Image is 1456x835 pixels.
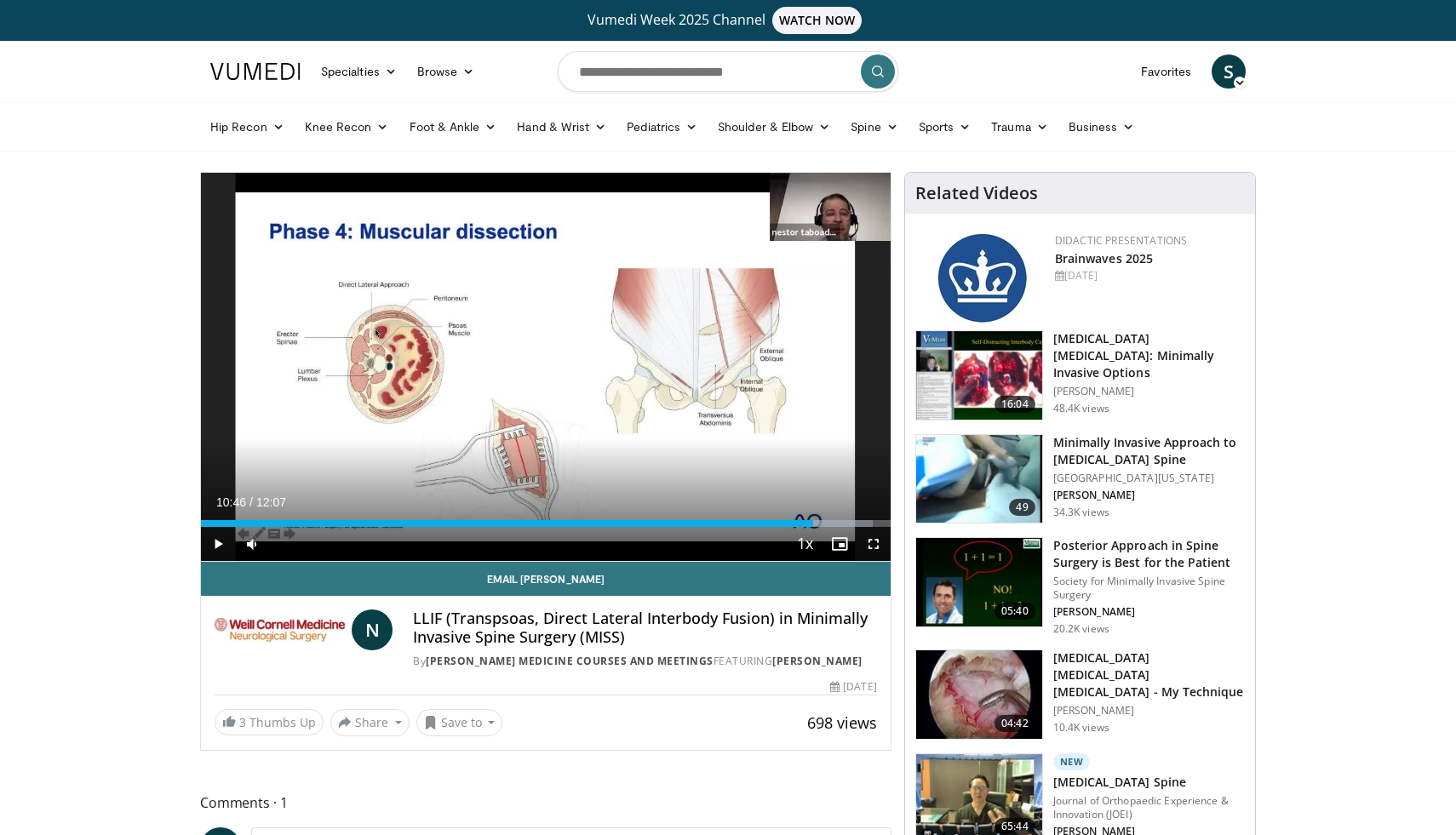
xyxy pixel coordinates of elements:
[995,603,1035,620] span: 05:40
[311,54,407,89] a: Specialties
[915,649,1245,740] a: 04:42 [MEDICAL_DATA] [MEDICAL_DATA] [MEDICAL_DATA] - My Technique [PERSON_NAME] 10.4K views
[558,51,898,92] input: Search topics, interventions
[1009,499,1035,516] span: 49
[1053,472,1245,485] p: [GEOGRAPHIC_DATA][US_STATE]
[995,396,1035,413] span: 16:04
[1053,774,1245,791] h3: [MEDICAL_DATA] Spine
[1053,721,1109,735] p: 10.4K views
[937,233,1027,323] img: 24fc6d06-05ab-49be-9020-6cb578b60684.png.150x105_q85_autocrop_double_scale_upscale_version-0.2.jpg
[1055,233,1241,249] div: Didactic Presentations
[256,495,286,509] span: 12:07
[215,709,324,735] a: 3 Thumbs Up
[1053,704,1245,718] p: [PERSON_NAME]
[1053,489,1245,502] p: [PERSON_NAME]
[201,520,891,527] div: Progress Bar
[216,495,246,509] span: 10:46
[916,538,1042,626] img: 3b6f0384-b2b2-4baa-b997-2e524ebddc4b.150x105_q85_crop-smart_upscale.jpg
[788,527,823,561] button: Playback Rate
[407,54,485,89] a: Browse
[708,110,840,144] a: Shoulder & Elbow
[823,527,857,561] button: Enable picture-in-picture mode
[840,110,908,144] a: Spine
[249,495,253,509] span: /
[201,527,235,561] button: Play
[507,110,616,144] a: Hand & Wrist
[239,714,246,730] span: 3
[1053,605,1245,619] p: [PERSON_NAME]
[915,537,1245,636] a: 05:40 Posterior Approach in Spine Surgery is Best for the Patient Society for Minimally Invasive ...
[1053,575,1245,602] p: Society for Minimally Invasive Spine Surgery
[426,654,714,668] a: [PERSON_NAME] Medicine Courses and Meetings
[210,63,301,80] img: VuMedi Logo
[915,434,1245,524] a: 49 Minimally Invasive Approach to [MEDICAL_DATA] Spine [GEOGRAPHIC_DATA][US_STATE] [PERSON_NAME] ...
[1058,110,1145,144] a: Business
[352,609,393,650] a: N
[995,715,1035,732] span: 04:42
[200,110,295,144] a: Hip Recon
[616,110,708,144] a: Pediatrics
[1053,537,1245,571] h3: Posterior Approach in Spine Surgery is Best for the Patient
[413,609,876,646] h4: LLIF (Transpsoas, Direct Lateral Interbody Fusion) in Minimally Invasive Spine Surgery (MISS)
[1055,250,1154,266] a: Brainwaves 2025
[1053,330,1245,381] h3: [MEDICAL_DATA] [MEDICAL_DATA]: Minimally Invasive Options
[995,818,1035,835] span: 65:44
[1212,54,1246,89] a: S
[1053,649,1245,701] h3: [MEDICAL_DATA] [MEDICAL_DATA] [MEDICAL_DATA] - My Technique
[772,7,863,34] span: WATCH NOW
[399,110,507,144] a: Foot & Ankle
[295,110,399,144] a: Knee Recon
[915,330,1245,420] a: 16:04 [MEDICAL_DATA] [MEDICAL_DATA]: Minimally Invasive Options [PERSON_NAME] 48.4K views
[1053,434,1245,468] h3: Minimally Invasive Approach to [MEDICAL_DATA] Spine
[772,654,863,668] a: [PERSON_NAME]
[201,173,891,562] video-js: Video Player
[981,110,1058,144] a: Trauma
[235,527,269,561] button: Mute
[416,709,503,736] button: Save to
[1053,794,1245,821] p: Journal of Orthopaedic Experience & Innovation (JOEI)
[916,435,1042,523] img: 38787_0000_3.png.150x105_q85_crop-smart_upscale.jpg
[1053,753,1091,770] p: New
[915,183,1038,203] h4: Related Videos
[1053,402,1109,415] p: 48.4K views
[807,712,877,733] span: 698 views
[857,527,891,561] button: Fullscreen
[1053,385,1245,398] p: [PERSON_NAME]
[916,650,1042,739] img: gaffar_3.png.150x105_q85_crop-smart_upscale.jpg
[1053,622,1109,636] p: 20.2K views
[201,562,891,596] a: Email [PERSON_NAME]
[213,7,1243,34] a: Vumedi Week 2025 ChannelWATCH NOW
[830,679,876,695] div: [DATE]
[330,709,410,736] button: Share
[200,792,891,814] span: Comments 1
[1055,268,1241,283] div: [DATE]
[215,609,345,650] img: Weill Cornell Medicine Courses and Meetings
[1053,506,1109,519] p: 34.3K views
[1131,54,1201,89] a: Favorites
[916,331,1042,420] img: 9f1438f7-b5aa-4a55-ab7b-c34f90e48e66.150x105_q85_crop-smart_upscale.jpg
[413,654,876,669] div: By FEATURING
[909,110,982,144] a: Sports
